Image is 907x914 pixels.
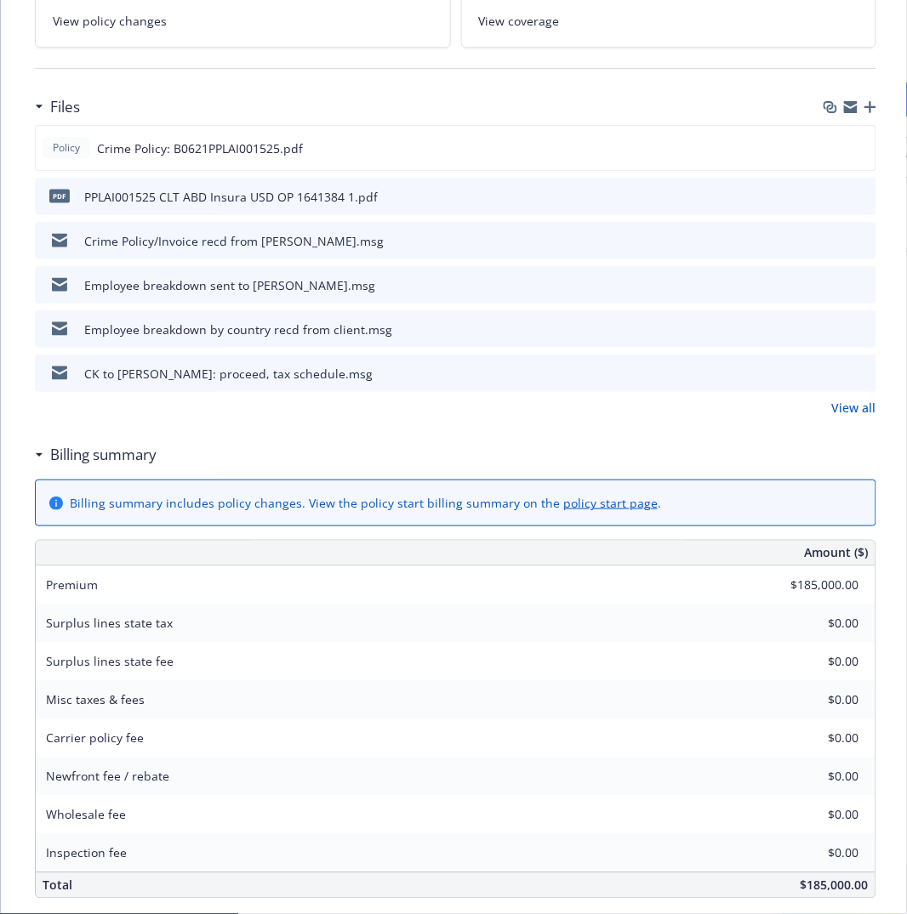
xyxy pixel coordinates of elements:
input: 0.00 [759,650,870,675]
button: download file [827,276,841,294]
button: download file [827,365,841,383]
span: Wholesale fee [46,807,126,823]
span: Policy [49,140,83,156]
div: Employee breakdown sent to [PERSON_NAME].msg [84,276,375,294]
button: preview file [854,321,870,338]
div: Crime Policy/Invoice recd from [PERSON_NAME].msg [84,232,384,250]
input: 0.00 [759,688,870,713]
a: View all [832,399,876,417]
span: Misc taxes & fees [46,692,145,708]
div: CK to [PERSON_NAME]: proceed, tax schedule.msg [84,365,373,383]
h3: Files [50,96,80,118]
input: 0.00 [759,764,870,790]
span: Premium [46,577,98,593]
button: preview file [854,365,870,383]
input: 0.00 [759,841,870,866]
button: download file [827,232,841,250]
button: preview file [854,188,870,206]
button: download file [827,321,841,338]
span: Inspection fee [46,845,127,861]
div: Employee breakdown by country recd from client.msg [84,321,392,338]
input: 0.00 [759,573,870,599]
button: download file [826,139,840,157]
span: Crime Policy: B0621PPLAI001525.pdf [97,139,303,157]
input: 0.00 [759,611,870,637]
div: Billing summary includes policy changes. View the policy start billing summary on the . [70,494,661,512]
span: Amount ($) [805,544,869,562]
input: 0.00 [759,726,870,752]
a: policy start page [563,495,658,511]
span: Surplus lines state fee [46,654,174,670]
button: preview file [854,276,870,294]
div: Billing summary [35,444,157,466]
span: Total [43,877,72,894]
button: preview file [853,139,869,157]
span: Newfront fee / rebate [46,769,169,785]
span: pdf [49,190,70,202]
span: View policy changes [53,12,167,30]
div: PPLAI001525 CLT ABD Insura USD OP 1641384 1.pdf [84,188,378,206]
button: download file [827,188,841,206]
span: Carrier policy fee [46,730,144,747]
h3: Billing summary [50,444,157,466]
span: $185,000.00 [801,877,869,894]
span: View coverage [479,12,560,30]
span: Surplus lines state tax [46,616,173,632]
button: preview file [854,232,870,250]
div: Files [35,96,80,118]
input: 0.00 [759,803,870,828]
